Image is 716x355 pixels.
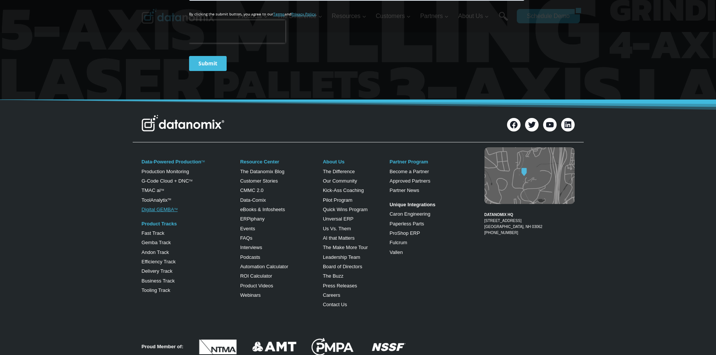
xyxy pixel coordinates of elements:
sup: TM [174,208,177,210]
a: Interviews [240,245,262,250]
a: Kick-Ass Coaching [323,187,364,193]
a: Privacy Policy [102,168,127,173]
strong: Unique Integrations [389,202,435,207]
img: Datanomix Logo [142,115,224,131]
a: The Make More Tour [323,245,368,250]
a: Our Community [323,178,357,184]
a: Production Monitoring [142,169,189,174]
a: Quick Wins Program [323,207,368,212]
a: Leadership Team [323,254,360,260]
sup: TM [189,179,192,182]
a: TM [201,160,204,163]
a: Gemba Track [142,240,171,245]
a: Partner Program [389,159,428,165]
a: Approved Partners [389,178,430,184]
a: The Difference [323,169,355,174]
a: The Datanomix Blog [240,169,285,174]
a: Partner News [389,187,419,193]
a: Tooling Track [142,287,171,293]
a: eBooks & Infosheets [240,207,285,212]
a: Events [240,226,255,231]
a: Resource Center [240,159,279,165]
a: Paperless Parts [389,221,424,227]
a: ProShop ERP [389,230,420,236]
a: Become a Partner [389,169,429,174]
figcaption: [PHONE_NUMBER] [484,206,575,236]
span: Last Name [169,0,193,7]
a: Press Releases [323,283,357,289]
span: Phone number [169,31,203,38]
a: Automation Calculator [240,264,288,269]
a: Fulcrum [389,240,407,245]
a: Efficiency Track [142,259,176,264]
a: Business Track [142,278,175,284]
a: ToolAnalytix [142,197,168,203]
a: Podcasts [240,254,260,260]
span: State/Region [169,93,198,100]
a: Andon Track [142,249,169,255]
a: Caron Engineering [389,211,430,217]
a: CMMC 2.0 [240,187,263,193]
a: TM [168,198,171,201]
a: Us Vs. Them [323,226,351,231]
a: FAQs [240,235,253,241]
strong: DATANOMIX HQ [484,213,513,217]
a: Pilot Program [323,197,353,203]
a: About Us [323,159,345,165]
a: Unversal ERP [323,216,354,222]
a: ROI Calculator [240,273,272,279]
a: AI that Matters [323,235,355,241]
sup: TM [160,189,164,191]
a: Board of Directors [323,264,362,269]
a: Data-Powered Production [142,159,201,165]
a: Customer Stories [240,178,278,184]
a: Vallen [389,249,403,255]
a: [STREET_ADDRESS][GEOGRAPHIC_DATA], NH 03062 [484,219,543,229]
img: Datanomix map image [484,147,575,204]
a: Terms [84,168,95,173]
a: Product Tracks [142,221,177,227]
a: G-Code Cloud + DNCTM [142,178,192,184]
a: ERPiphany [240,216,265,222]
a: Fast Track [142,230,165,236]
a: TMAC aiTM [142,187,164,193]
a: Product Videos [240,283,273,289]
a: Data-Comix [240,197,266,203]
a: Delivery Track [142,268,173,274]
a: Digital GEMBATM [142,207,178,212]
a: The Buzz [323,273,344,279]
